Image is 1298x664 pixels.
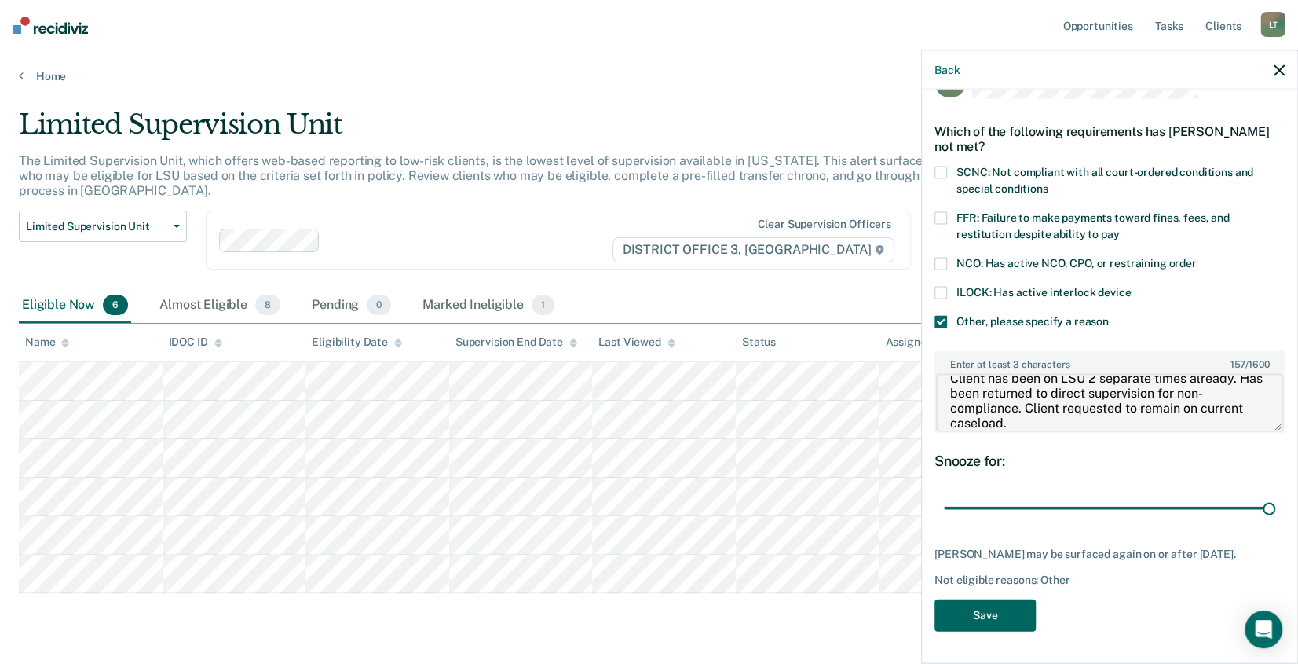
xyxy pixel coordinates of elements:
div: Limited Supervision Unit [19,108,993,153]
div: Clear supervision officers [757,218,890,231]
span: Other, please specify a reason [956,315,1109,328]
div: Marked Ineligible [419,288,558,323]
div: Supervision End Date [455,336,577,349]
span: DISTRICT OFFICE 3, [GEOGRAPHIC_DATA] [612,237,894,262]
textarea: Client has been on LSU 2 separate times already. Has been returned to direct supervision for non-... [936,373,1283,431]
div: Name [25,336,69,349]
div: Snooze for: [934,453,1285,470]
img: Recidiviz [13,17,88,34]
div: Pending [309,288,394,323]
div: Status [742,336,776,349]
span: NCO: Has active NCO, CPO, or restraining order [956,257,1197,270]
label: Enter at least 3 characters [936,353,1283,370]
div: Almost Eligible [156,288,283,323]
span: 1 [532,295,554,315]
div: Not eligible reasons: Other [934,574,1285,587]
div: IDOC ID [169,336,222,349]
div: L T [1260,12,1285,37]
span: 8 [255,295,280,315]
div: Which of the following requirements has [PERSON_NAME] not met? [934,112,1285,167]
div: Last Viewed [598,336,675,349]
div: Assigned to [885,336,959,349]
a: Home [19,69,1279,83]
span: 6 [103,295,128,315]
p: The Limited Supervision Unit, which offers web-based reporting to low-risk clients, is the lowest... [19,153,989,198]
span: Limited Supervision Unit [26,220,167,233]
div: Eligibility Date [312,336,402,349]
div: Open Intercom Messenger [1245,611,1282,648]
span: SCNC: Not compliant with all court-ordered conditions and special conditions [956,166,1253,195]
span: 0 [367,295,391,315]
button: Back [934,63,960,76]
div: [PERSON_NAME] may be surfaced again on or after [DATE]. [934,547,1285,560]
button: Save [934,600,1036,632]
span: 157 [1230,359,1245,370]
span: / 1600 [1230,359,1269,370]
span: ILOCK: Has active interlock device [956,286,1131,299]
div: Eligible Now [19,288,131,323]
span: FFR: Failure to make payments toward fines, fees, and restitution despite ability to pay [956,211,1230,240]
